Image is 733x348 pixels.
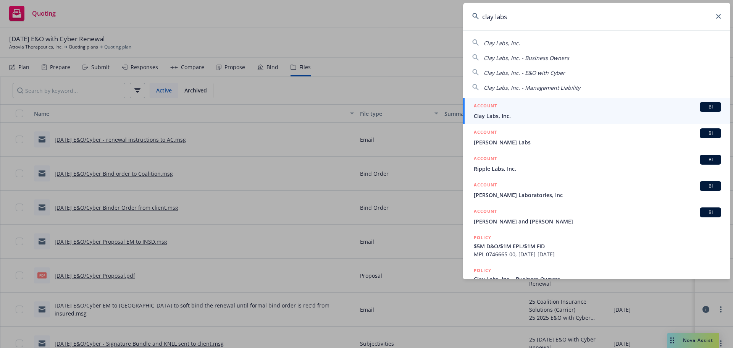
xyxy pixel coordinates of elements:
h5: POLICY [474,267,491,274]
h5: ACCOUNT [474,128,497,138]
a: POLICYClay Labs, Inc. - Business Owners [463,262,730,295]
h5: ACCOUNT [474,181,497,190]
a: ACCOUNTBIRipple Labs, Inc. [463,151,730,177]
span: [PERSON_NAME] Labs [474,138,721,146]
span: Clay Labs, Inc. [484,39,520,47]
h5: ACCOUNT [474,155,497,164]
a: POLICY$5M D&O/$1M EPL/$1M FIDMPL 0746665-00, [DATE]-[DATE] [463,230,730,262]
h5: ACCOUNT [474,102,497,111]
span: Clay Labs, Inc. - Business Owners [484,54,569,62]
a: ACCOUNTBI[PERSON_NAME] Labs [463,124,730,151]
a: ACCOUNTBIClay Labs, Inc. [463,98,730,124]
h5: POLICY [474,234,491,241]
span: BI [703,130,718,137]
span: $5M D&O/$1M EPL/$1M FID [474,242,721,250]
h5: ACCOUNT [474,207,497,217]
span: MPL 0746665-00, [DATE]-[DATE] [474,250,721,258]
a: ACCOUNTBI[PERSON_NAME] and [PERSON_NAME] [463,203,730,230]
span: BI [703,183,718,189]
span: Clay Labs, Inc. - Management Liability [484,84,580,91]
span: Clay Labs, Inc. [474,112,721,120]
span: [PERSON_NAME] and [PERSON_NAME] [474,217,721,225]
span: BI [703,209,718,216]
input: Search... [463,3,730,30]
span: [PERSON_NAME] Laboratories, Inc [474,191,721,199]
span: Ripple Labs, Inc. [474,165,721,173]
a: ACCOUNTBI[PERSON_NAME] Laboratories, Inc [463,177,730,203]
span: Clay Labs, Inc. - Business Owners [474,275,721,283]
span: BI [703,104,718,110]
span: BI [703,156,718,163]
span: Clay Labs, Inc. - E&O with Cyber [484,69,565,76]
